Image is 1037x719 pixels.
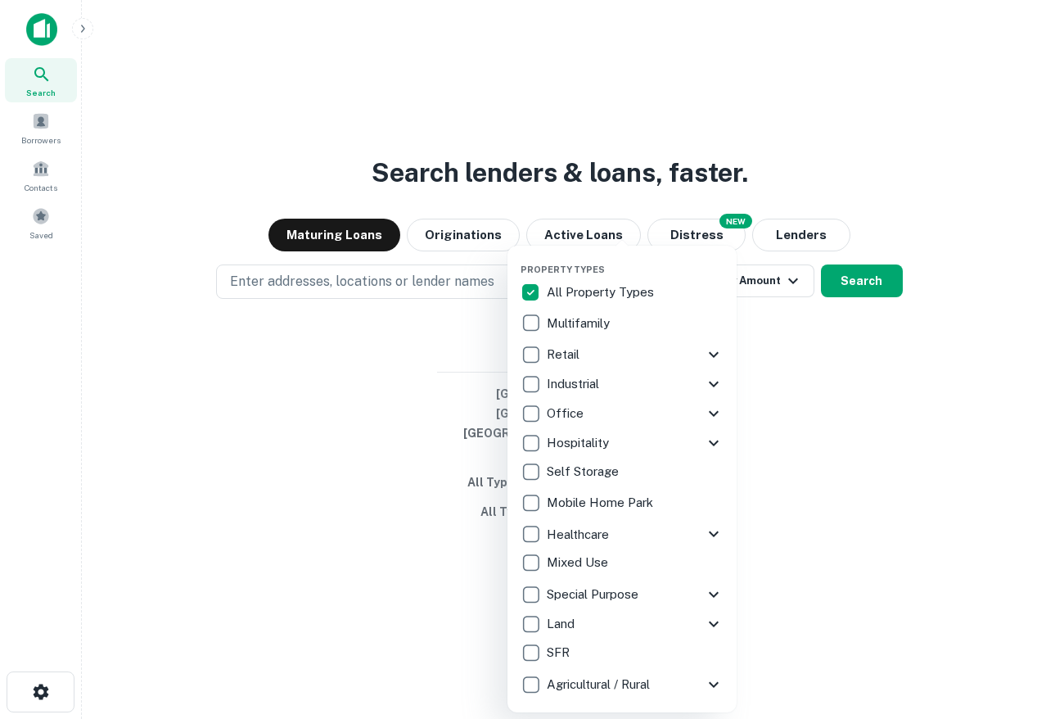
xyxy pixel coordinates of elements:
div: Industrial [521,369,724,399]
p: Self Storage [547,462,622,482]
p: SFR [547,643,573,662]
p: Industrial [547,374,602,394]
div: Office [521,399,724,428]
div: Healthcare [521,519,724,549]
p: Multifamily [547,314,613,333]
iframe: Chat Widget [955,588,1037,667]
p: Office [547,404,587,423]
div: Retail [521,340,724,369]
div: Agricultural / Rural [521,670,724,699]
p: Mixed Use [547,553,611,572]
div: Hospitality [521,428,724,458]
p: Land [547,614,578,634]
p: Agricultural / Rural [547,675,653,694]
p: Hospitality [547,433,612,453]
p: All Property Types [547,283,657,302]
span: Property Types [521,265,605,274]
p: Mobile Home Park [547,493,656,513]
p: Special Purpose [547,585,642,604]
p: Healthcare [547,525,612,545]
div: Special Purpose [521,580,724,609]
div: Land [521,609,724,639]
p: Retail [547,345,583,364]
